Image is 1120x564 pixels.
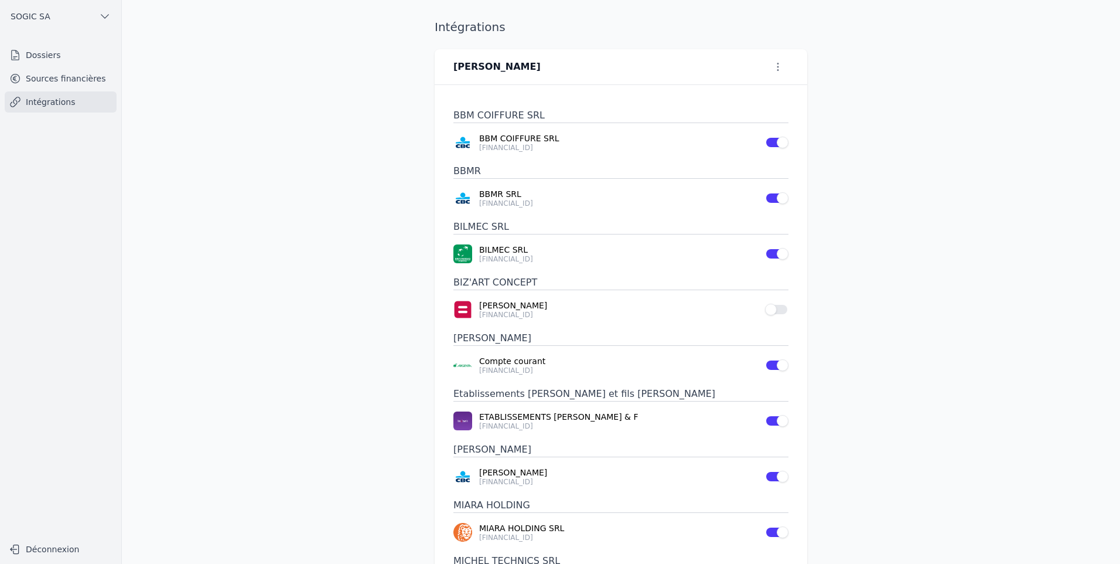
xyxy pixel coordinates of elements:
p: [FINANCIAL_ID] [479,477,758,487]
span: SOGIC SA [11,11,50,22]
p: [FINANCIAL_ID] [479,310,758,320]
p: [FINANCIAL_ID] [479,366,758,375]
h3: MIARA HOLDING [453,498,788,513]
img: ing.png [453,523,472,542]
a: [PERSON_NAME] [479,300,758,311]
img: CBC_CREGBEBB.png [453,467,472,486]
a: [PERSON_NAME] [479,467,758,478]
a: MIARA HOLDING SRL [479,522,758,534]
img: CBC_CREGBEBB.png [453,133,472,152]
a: Dossiers [5,45,117,66]
p: [FINANCIAL_ID] [479,199,758,208]
p: [FINANCIAL_ID] [479,533,758,542]
a: BBM COIFFURE SRL [479,132,758,144]
p: [FINANCIAL_ID] [479,143,758,152]
h3: [PERSON_NAME] [453,60,541,74]
h3: BBMR [453,164,788,179]
a: Compte courant [479,355,758,367]
h3: BIZ'ART CONCEPT [453,276,788,290]
button: SOGIC SA [5,7,117,26]
img: BEOBANK_CTBKBEBX.png [453,412,472,430]
h3: BILMEC SRL [453,220,788,235]
h3: [PERSON_NAME] [453,331,788,346]
h1: Intégrations [435,19,506,35]
button: Déconnexion [5,540,117,559]
img: BNP_BE_BUSINESS_GEBABEBB.png [453,244,472,263]
p: [FINANCIAL_ID] [479,422,758,431]
a: Sources financières [5,68,117,89]
h3: BBM COIFFURE SRL [453,108,788,123]
a: BILMEC SRL [479,244,758,256]
img: CBC_CREGBEBB.png [453,189,472,208]
p: [FINANCIAL_ID] [479,254,758,264]
h3: Etablissements [PERSON_NAME] et fils [PERSON_NAME] [453,387,788,402]
a: Intégrations [5,91,117,113]
img: ARGENTA_ARSPBE22.png [453,356,472,375]
a: ETABLISSEMENTS [PERSON_NAME] & F [479,411,758,423]
img: belfius-1.png [453,300,472,319]
h3: [PERSON_NAME] [453,443,788,457]
a: BBMR SRL [479,188,758,200]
